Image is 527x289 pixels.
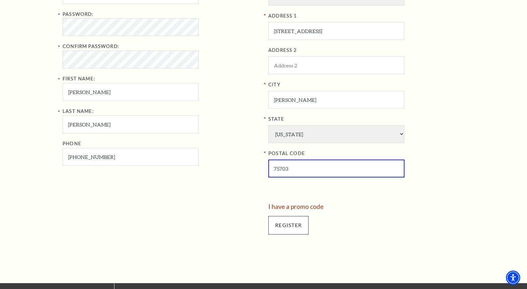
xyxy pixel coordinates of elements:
div: Accessibility Menu [506,271,520,285]
label: ADDRESS 2 [268,46,464,54]
input: POSTAL CODE [268,160,404,177]
input: City [268,91,404,109]
a: I have a promo code [268,203,323,210]
label: Phone [63,141,81,146]
input: ADDRESS 1 [268,22,404,40]
input: Submit button [268,216,309,234]
input: ADDRESS 2 [268,56,404,74]
label: City [268,81,464,89]
label: POSTAL CODE [268,150,464,158]
label: ADDRESS 1 [268,12,464,20]
label: Password: [63,11,94,17]
label: First Name: [63,76,95,81]
label: Last Name: [63,108,94,114]
label: Confirm Password: [63,43,119,49]
label: State [268,115,464,123]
